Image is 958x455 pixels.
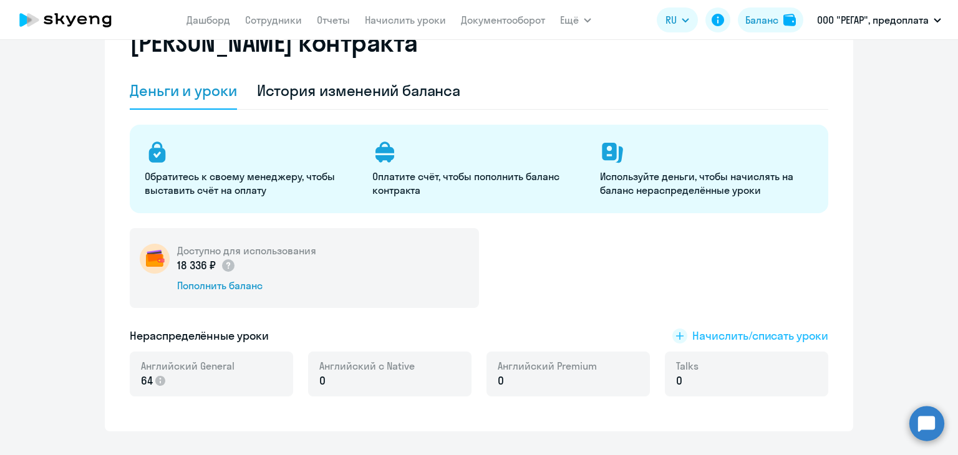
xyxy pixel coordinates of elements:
span: Начислить/списать уроки [692,328,828,344]
button: RU [657,7,698,32]
p: Используйте деньги, чтобы начислять на баланс нераспределённые уроки [600,170,813,197]
p: ООО "РЕГАР", предоплата [817,12,929,27]
a: Начислить уроки [365,14,446,26]
span: 64 [141,373,153,389]
button: Балансbalance [738,7,803,32]
h5: Доступно для использования [177,244,316,257]
span: 0 [319,373,326,389]
span: Английский Premium [498,359,597,373]
p: Оплатите счёт, чтобы пополнить баланс контракта [372,170,585,197]
a: Дашборд [186,14,230,26]
a: Сотрудники [245,14,302,26]
span: Talks [676,359,699,373]
a: Отчеты [317,14,350,26]
div: История изменений баланса [257,80,461,100]
span: 0 [676,373,682,389]
span: Ещё [560,12,579,27]
h2: [PERSON_NAME] контракта [130,27,418,57]
div: Баланс [745,12,778,27]
span: RU [665,12,677,27]
p: Обратитесь к своему менеджеру, чтобы выставить счёт на оплату [145,170,357,197]
div: Пополнить баланс [177,279,316,292]
button: ООО "РЕГАР", предоплата [811,5,947,35]
img: balance [783,14,796,26]
p: 18 336 ₽ [177,257,236,274]
h5: Нераспределённые уроки [130,328,269,344]
button: Ещё [560,7,591,32]
span: Английский с Native [319,359,415,373]
img: wallet-circle.png [140,244,170,274]
span: Английский General [141,359,235,373]
div: Деньги и уроки [130,80,237,100]
span: 0 [498,373,504,389]
a: Документооборот [461,14,545,26]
